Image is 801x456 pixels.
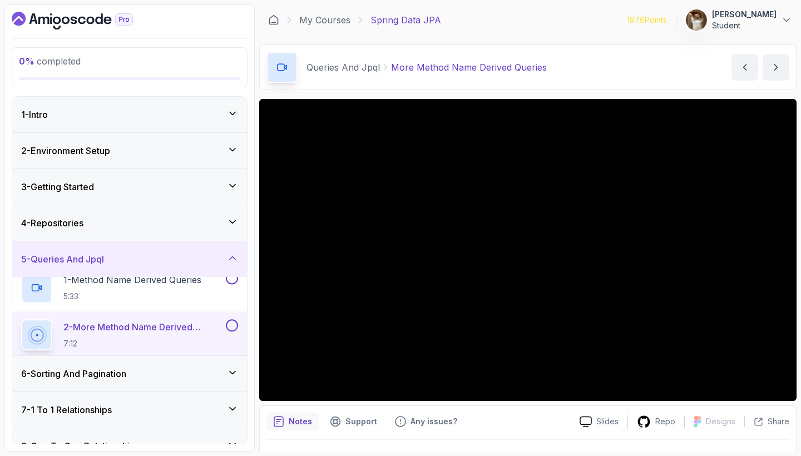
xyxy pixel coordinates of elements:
[306,61,380,74] p: Queries And Jpql
[21,252,104,266] h3: 5 - Queries And Jpql
[266,413,319,430] button: notes button
[12,241,247,277] button: 5-Queries And Jpql
[289,416,312,427] p: Notes
[63,274,201,287] p: 1 - Method Name Derived Queries
[706,416,735,427] p: Designs
[63,321,224,334] p: 2 - More Method Name Derived Queries
[345,416,377,427] p: Support
[323,413,384,430] button: Support button
[12,169,247,205] button: 3-Getting Started
[21,108,48,121] h3: 1 - Intro
[411,416,457,427] p: Any issues?
[571,416,627,428] a: Slides
[12,205,247,241] button: 4-Repositories
[12,356,247,391] button: 6-Sorting And Pagination
[21,439,140,453] h3: 8 - One To One Relationships
[21,216,83,230] h3: 4 - Repositories
[686,9,707,31] img: user profile image
[21,367,126,380] h3: 6 - Sorting And Pagination
[12,12,159,29] a: Dashboard
[259,99,797,401] iframe: 2 - More Method Name Derived Queries
[19,56,34,67] span: 0 %
[627,14,667,26] p: 1976 Points
[685,9,792,31] button: user profile image[PERSON_NAME]Student
[763,54,789,81] button: next content
[712,9,777,20] p: [PERSON_NAME]
[268,14,279,26] a: Dashboard
[388,413,464,430] button: Feedback button
[12,97,247,132] button: 1-Intro
[299,13,350,27] a: My Courses
[21,272,238,304] button: 1-Method Name Derived Queries5:33
[63,291,201,303] p: 5:33
[731,54,758,81] button: previous content
[391,61,547,74] p: More Method Name Derived Queries
[768,416,789,427] p: Share
[12,133,247,168] button: 2-Environment Setup
[744,416,789,427] button: Share
[21,320,238,351] button: 2-More Method Name Derived Queries7:12
[19,56,81,67] span: completed
[712,20,777,31] p: Student
[12,392,247,428] button: 7-1 To 1 Relationships
[21,144,110,157] h3: 2 - Environment Setup
[596,416,619,427] p: Slides
[655,416,675,427] p: Repo
[21,180,94,194] h3: 3 - Getting Started
[63,339,224,350] p: 7:12
[628,415,684,429] a: Repo
[370,13,441,27] p: Spring Data JPA
[21,403,112,417] h3: 7 - 1 To 1 Relationships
